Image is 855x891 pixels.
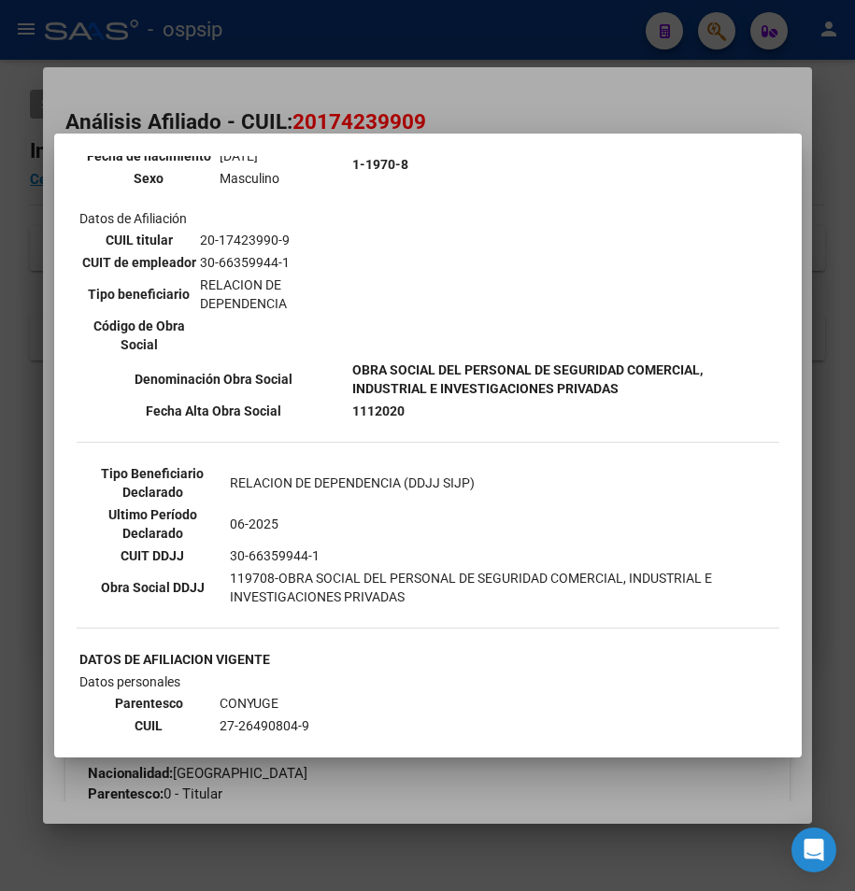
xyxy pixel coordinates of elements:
[78,568,227,607] th: Obra Social DDJJ
[219,146,347,166] td: [DATE]
[199,275,348,314] td: RELACION DE DEPENDENCIA
[81,715,218,736] th: CUIL
[79,652,270,667] b: DATOS DE AFILIACION VIGENTE
[78,360,350,399] th: Denominación Obra Social
[352,403,405,418] b: 1112020
[229,545,777,566] td: 30-66359944-1
[199,252,348,273] td: 30-66359944-1
[229,568,777,607] td: 119708-OBRA SOCIAL DEL PERSONAL DE SEGURIDAD COMERCIAL, INDUSTRIAL E INVESTIGACIONES PRIVADAS
[352,157,408,172] b: 1-1970-8
[219,715,347,736] td: 27-26490804-9
[791,827,836,872] div: Open Intercom Messenger
[81,316,197,355] th: Código de Obra Social
[219,693,347,714] td: CONYUGE
[81,252,197,273] th: CUIT de empleador
[229,463,777,502] td: RELACION DE DEPENDENCIA (DDJJ SIJP)
[78,463,227,502] th: Tipo Beneficiario Declarado
[81,168,218,189] th: Sexo
[78,401,350,421] th: Fecha Alta Obra Social
[81,146,218,166] th: Fecha de nacimiento
[352,362,703,396] b: OBRA SOCIAL DEL PERSONAL DE SEGURIDAD COMERCIAL, INDUSTRIAL E INVESTIGACIONES PRIVADAS
[78,545,227,566] th: CUIT DDJJ
[219,168,347,189] td: Masculino
[81,275,197,314] th: Tipo beneficiario
[78,504,227,544] th: Ultimo Período Declarado
[81,693,218,714] th: Parentesco
[81,230,197,250] th: CUIL titular
[199,230,348,250] td: 20-17423990-9
[229,504,777,544] td: 06-2025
